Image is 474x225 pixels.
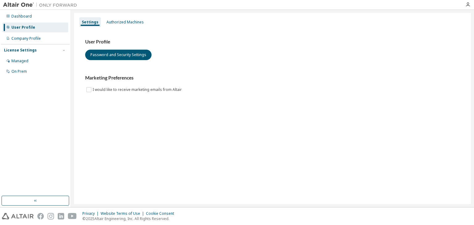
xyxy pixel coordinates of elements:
[11,59,28,63] div: Managed
[93,86,183,93] label: I would like to receive marketing emails from Altair
[101,211,146,216] div: Website Terms of Use
[58,213,64,219] img: linkedin.svg
[11,36,41,41] div: Company Profile
[11,14,32,19] div: Dashboard
[82,216,178,221] p: © 2025 Altair Engineering, Inc. All Rights Reserved.
[82,20,98,25] div: Settings
[37,213,44,219] img: facebook.svg
[11,69,27,74] div: On Prem
[146,211,178,216] div: Cookie Consent
[68,213,77,219] img: youtube.svg
[48,213,54,219] img: instagram.svg
[3,2,80,8] img: Altair One
[11,25,35,30] div: User Profile
[4,48,37,53] div: License Settings
[85,75,460,81] h3: Marketing Preferences
[82,211,101,216] div: Privacy
[85,50,152,60] button: Password and Security Settings
[85,39,460,45] h3: User Profile
[2,213,34,219] img: altair_logo.svg
[106,20,144,25] div: Authorized Machines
